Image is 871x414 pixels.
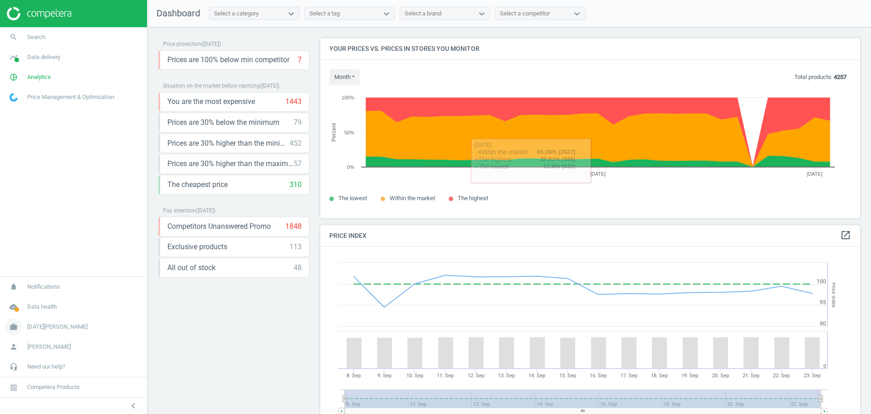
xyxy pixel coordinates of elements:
div: 48 [294,263,302,273]
i: chevron_left [128,400,139,411]
span: Need our help? [27,363,65,371]
a: open_in_new [840,230,851,241]
text: 95 [820,299,826,306]
tspan: 13. Sep [498,373,515,379]
tspan: 10. Sep [406,373,423,379]
div: Select a brand [405,10,441,18]
div: Select a competitor [500,10,550,18]
tspan: [DATE] [590,171,606,177]
p: Total products: [794,73,847,81]
i: headset_mic [5,358,22,375]
tspan: 21. Sep [743,373,759,379]
tspan: 9. Sep [377,373,391,379]
button: chevron_left [122,400,145,412]
span: ( [DATE] ) [201,41,221,47]
tspan: 15. Sep [559,373,576,379]
tspan: 20. Sep [712,373,729,379]
i: notifications [5,278,22,296]
span: Prices are 30% below the minimum [167,118,279,128]
tspan: 22. Sep [773,373,790,379]
tspan: 19. Sep [681,373,698,379]
h4: Your prices vs. prices in stores you monitor [320,38,860,59]
span: Competera Products [27,383,80,391]
i: cloud_done [5,298,22,315]
tspan: 23. Sep [804,373,821,379]
span: Search [27,33,45,41]
span: Prices are 30% higher than the minimum [167,138,289,148]
div: 1443 [285,97,302,107]
i: timeline [5,49,22,66]
tspan: 8. Sep [347,373,361,379]
i: search [5,29,22,46]
div: 79 [294,118,302,128]
span: Competitors Unanswered Promo [167,222,271,232]
h4: Price Index [320,225,860,246]
text: 0% [347,164,354,170]
span: Prices are 30% higher than the maximal [167,159,294,169]
span: The lowest [338,195,367,202]
button: month [329,69,360,85]
div: 1848 [285,222,302,232]
text: 0 [823,363,826,369]
tspan: 11. Sep [437,373,454,379]
span: Price protection [163,41,201,47]
text: 50% [344,130,354,135]
span: The cheapest price [167,180,228,190]
span: The highest [458,195,488,202]
tspan: [DATE] [807,171,822,177]
b: 4257 [834,74,847,80]
span: Analytics [27,73,51,81]
tspan: 18. Sep [651,373,668,379]
div: 57 [294,159,302,169]
tspan: 17. Sep [621,373,637,379]
span: [PERSON_NAME] [27,343,71,351]
div: 7 [298,55,302,65]
img: wGWNvw8QSZomAAAAABJRU5ErkJggg== [10,93,18,102]
span: You are the most expensive [167,97,255,107]
span: Notifications [27,283,60,291]
img: ajHJNr6hYgQAAAAASUVORK5CYII= [7,7,71,20]
span: Within the market [390,195,435,202]
span: Data health [27,303,57,311]
tspan: Percent [331,123,337,142]
span: Exclusive products [167,242,227,252]
tspan: 12. Sep [468,373,484,379]
div: Select a tag [309,10,340,18]
div: 310 [289,180,302,190]
i: pie_chart_outlined [5,69,22,86]
i: person [5,338,22,355]
span: Pay attention [163,207,196,214]
span: All out of stock [167,263,215,273]
div: Select a category [214,10,259,18]
span: ( [DATE] ) [196,207,215,214]
tspan: 16. Sep [590,373,607,379]
text: 90 [820,320,826,327]
span: ( [DATE] ) [260,83,279,89]
span: Dashboard [157,8,200,19]
tspan: Price Index [831,282,837,307]
i: work [5,318,22,335]
div: 452 [289,138,302,148]
span: Data delivery [27,53,60,61]
span: Price Management & Optimization [27,93,114,101]
text: 100 [817,278,826,285]
span: [DATE][PERSON_NAME] [27,323,88,331]
div: 113 [289,242,302,252]
span: Situation on the market before repricing [163,83,260,89]
span: Prices are 100% below min competitor [167,55,289,65]
text: 100% [342,95,354,100]
tspan: 14. Sep [528,373,545,379]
